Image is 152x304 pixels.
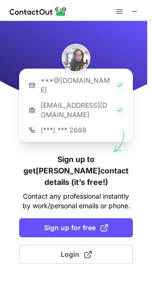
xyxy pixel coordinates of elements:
[19,192,133,211] p: Contact any professional instantly by work/personal emails or phone.
[27,125,37,135] img: https://contactout.com/extension/app/static/media/login-phone-icon.bacfcb865e29de816d437549d7f4cb...
[62,44,90,72] img: Joyce Wong
[61,250,92,259] span: Login
[19,153,133,188] h1: Sign up to get [PERSON_NAME] contact details (it’s free!)
[19,245,133,264] button: Login
[41,101,111,120] p: [EMAIL_ADDRESS][DOMAIN_NAME]
[44,223,108,233] span: Sign up for free
[115,105,125,115] img: Check Icon
[41,76,111,95] p: ***@[DOMAIN_NAME]
[27,105,37,115] img: https://contactout.com/extension/app/static/media/login-work-icon.638a5007170bc45168077fde17b29a1...
[19,218,133,237] button: Sign up for free
[27,81,37,90] img: https://contactout.com/extension/app/static/media/login-email-icon.f64bce713bb5cd1896fef81aa7b14a...
[115,81,125,90] img: Check Icon
[10,6,67,17] img: ContactOut v5.3.10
